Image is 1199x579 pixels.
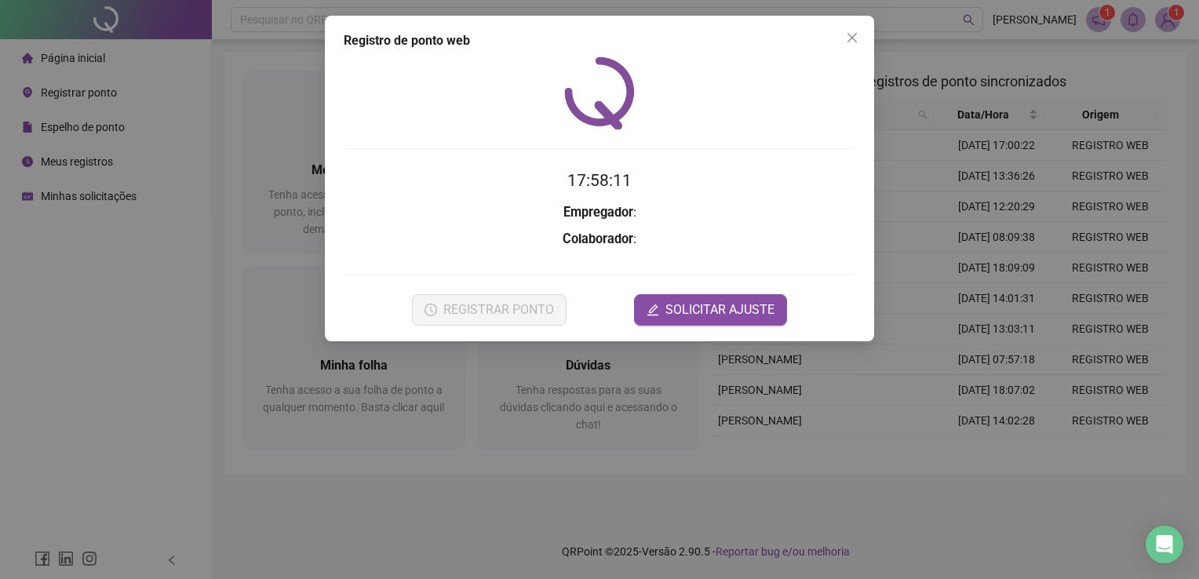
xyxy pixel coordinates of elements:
[1146,526,1183,563] div: Open Intercom Messenger
[344,202,855,223] h3: :
[665,300,774,319] span: SOLICITAR AJUSTE
[563,205,633,220] strong: Empregador
[634,294,787,326] button: editSOLICITAR AJUSTE
[840,25,865,50] button: Close
[846,31,858,44] span: close
[412,294,567,326] button: REGISTRAR PONTO
[647,304,659,316] span: edit
[563,231,633,246] strong: Colaborador
[564,56,635,129] img: QRPoint
[344,229,855,249] h3: :
[567,171,632,190] time: 17:58:11
[344,31,855,50] div: Registro de ponto web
